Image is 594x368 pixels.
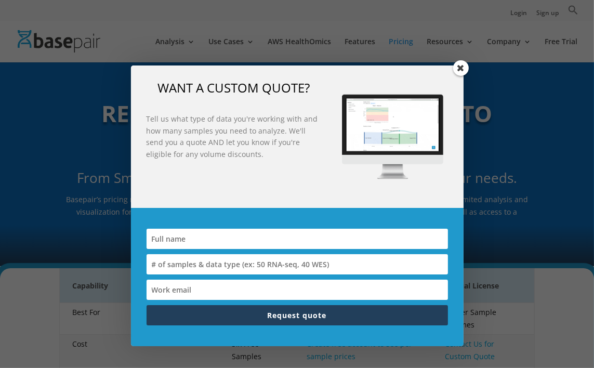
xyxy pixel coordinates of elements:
input: # of samples & data type (ex: 50 RNA-seq, 40 WES) [147,254,448,274]
input: Full name [147,229,448,249]
iframe: Drift Widget Chat Window [380,141,588,322]
span: WANT A CUSTOM QUOTE? [157,79,310,96]
input: Work email [147,280,448,300]
button: Request quote [147,305,448,325]
strong: Tell us what type of data you're working with and how many samples you need to analyze. We'll sen... [147,114,318,159]
iframe: Drift Widget Chat Controller [542,316,582,356]
span: Request quote [268,310,327,320]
